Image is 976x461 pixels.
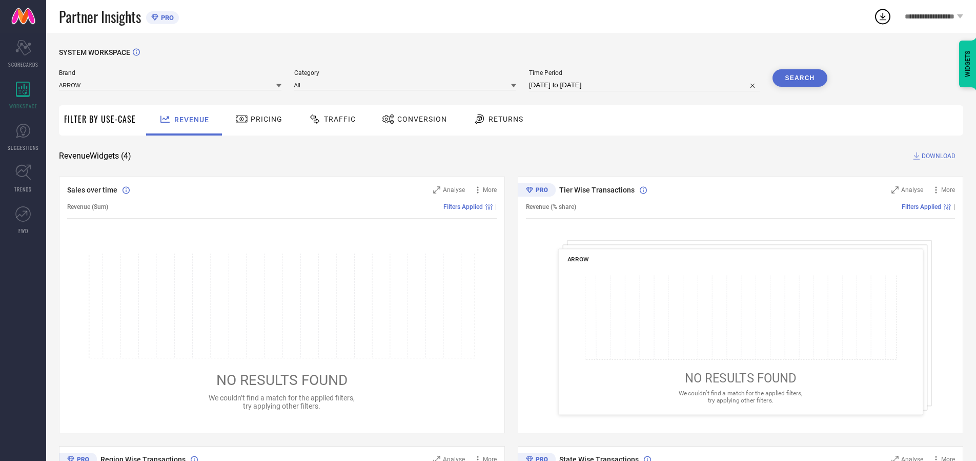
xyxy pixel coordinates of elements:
[216,372,348,389] span: NO RESULTS FOUND
[941,186,955,194] span: More
[567,256,588,263] span: ARROW
[443,203,483,210] span: Filters Applied
[684,371,796,386] span: NO RESULTS FOUND
[495,203,497,210] span: |
[18,227,28,235] span: FWD
[67,186,117,194] span: Sales over time
[529,79,760,91] input: Select time period
[294,69,517,76] span: Category
[902,203,941,210] span: Filters Applied
[9,102,37,110] span: WORKSPACE
[324,115,356,123] span: Traffic
[526,203,576,210] span: Revenue (% share)
[953,203,955,210] span: |
[397,115,447,123] span: Conversion
[901,186,923,194] span: Analyse
[209,394,355,410] span: We couldn’t find a match for the applied filters, try applying other filters.
[158,14,174,22] span: PRO
[891,186,899,194] svg: Zoom
[483,186,497,194] span: More
[8,61,38,68] span: SCORECARDS
[59,6,141,27] span: Partner Insights
[559,186,635,194] span: Tier Wise Transactions
[489,115,523,123] span: Returns
[433,186,440,194] svg: Zoom
[251,115,282,123] span: Pricing
[59,48,130,56] span: SYSTEM WORKSPACE
[772,69,828,87] button: Search
[174,116,209,124] span: Revenue
[678,390,802,404] span: We couldn’t find a match for the applied filters, try applying other filters.
[443,186,465,194] span: Analyse
[518,183,556,199] div: Premium
[873,7,892,26] div: Open download list
[67,203,108,210] span: Revenue (Sum)
[59,151,131,161] span: Revenue Widgets ( 4 )
[64,113,136,125] span: Filter By Use-Case
[529,69,760,76] span: Time Period
[14,185,32,193] span: TRENDS
[59,69,281,76] span: Brand
[8,144,39,151] span: SUGGESTIONS
[922,151,955,161] span: DOWNLOAD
